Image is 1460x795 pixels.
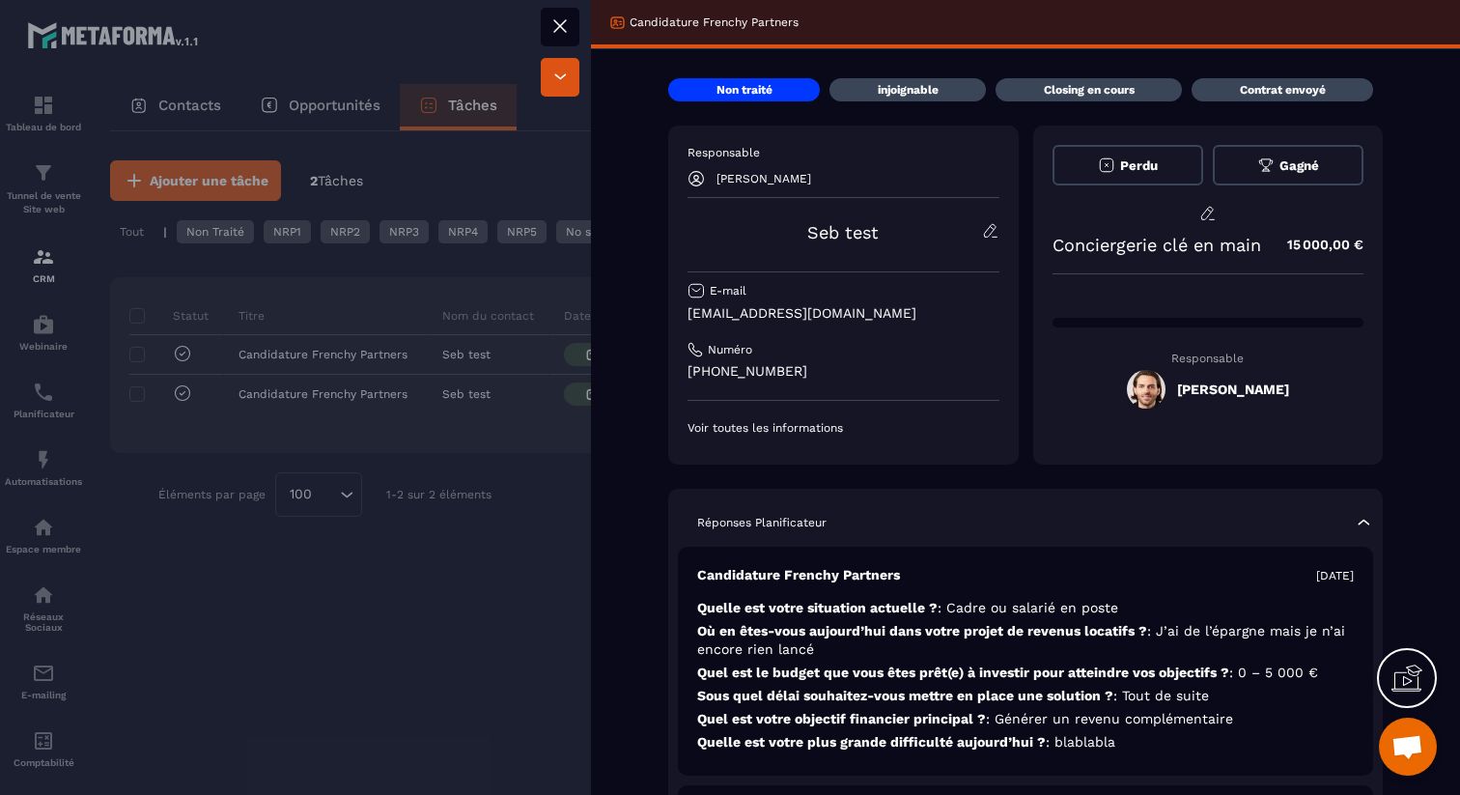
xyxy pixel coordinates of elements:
p: Quel est le budget que vous êtes prêt(e) à investir pour atteindre vos objectifs ? [697,664,1354,682]
span: : blablabla [1046,734,1115,750]
span: Gagné [1279,158,1319,173]
span: : Générer un revenu complémentaire [986,711,1233,726]
p: Quelle est votre plus grande difficulté aujourd’hui ? [697,733,1354,752]
p: Conciergerie clé en main [1053,235,1261,255]
p: 15 000,00 € [1268,226,1363,264]
p: injoignable [878,82,939,98]
p: Voir toutes les informations [688,420,999,436]
p: Quel est votre objectif financier principal ? [697,710,1354,728]
p: Candidature Frenchy Partners [697,566,900,584]
p: Réponses Planificateur [697,515,827,530]
button: Perdu [1053,145,1203,185]
p: [DATE] [1316,568,1354,583]
button: Gagné [1213,145,1363,185]
h5: [PERSON_NAME] [1177,382,1289,397]
p: [EMAIL_ADDRESS][DOMAIN_NAME] [688,304,999,323]
p: Responsable [688,145,999,160]
p: Closing en cours [1044,82,1135,98]
p: E-mail [710,283,746,298]
p: Responsable [1053,352,1364,365]
p: [PHONE_NUMBER] [688,362,999,381]
a: Seb test [807,222,879,242]
a: Ouvrir le chat [1379,718,1437,776]
span: : Cadre ou salarié en poste [938,600,1118,615]
p: [PERSON_NAME] [716,172,811,185]
p: Où en êtes-vous aujourd’hui dans votre projet de revenus locatifs ? [697,622,1354,659]
span: Perdu [1120,158,1158,173]
p: Contrat envoyé [1240,82,1326,98]
span: : Tout de suite [1113,688,1209,703]
span: : 0 – 5 000 € [1229,665,1318,680]
p: Candidature Frenchy Partners [630,14,799,30]
p: Sous quel délai souhaitez-vous mettre en place une solution ? [697,687,1354,705]
p: Quelle est votre situation actuelle ? [697,599,1354,617]
p: Non traité [716,82,772,98]
p: Numéro [708,342,752,357]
